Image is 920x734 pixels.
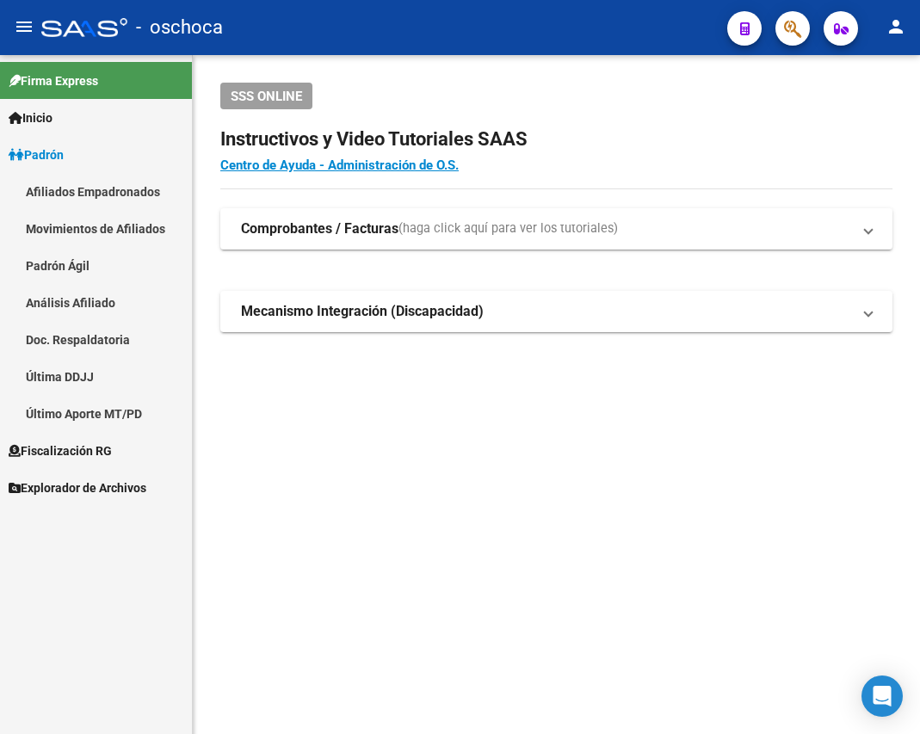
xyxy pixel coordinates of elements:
[220,123,892,156] h2: Instructivos y Video Tutoriales SAAS
[220,157,459,173] a: Centro de Ayuda - Administración de O.S.
[9,478,146,497] span: Explorador de Archivos
[9,145,64,164] span: Padrón
[398,219,618,238] span: (haga click aquí para ver los tutoriales)
[886,16,906,37] mat-icon: person
[220,208,892,250] mat-expansion-panel-header: Comprobantes / Facturas(haga click aquí para ver los tutoriales)
[231,89,302,104] span: SSS ONLINE
[9,71,98,90] span: Firma Express
[14,16,34,37] mat-icon: menu
[136,9,223,46] span: - oschoca
[9,108,52,127] span: Inicio
[861,675,903,717] div: Open Intercom Messenger
[241,219,398,238] strong: Comprobantes / Facturas
[220,83,312,109] button: SSS ONLINE
[241,302,484,321] strong: Mecanismo Integración (Discapacidad)
[220,291,892,332] mat-expansion-panel-header: Mecanismo Integración (Discapacidad)
[9,441,112,460] span: Fiscalización RG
